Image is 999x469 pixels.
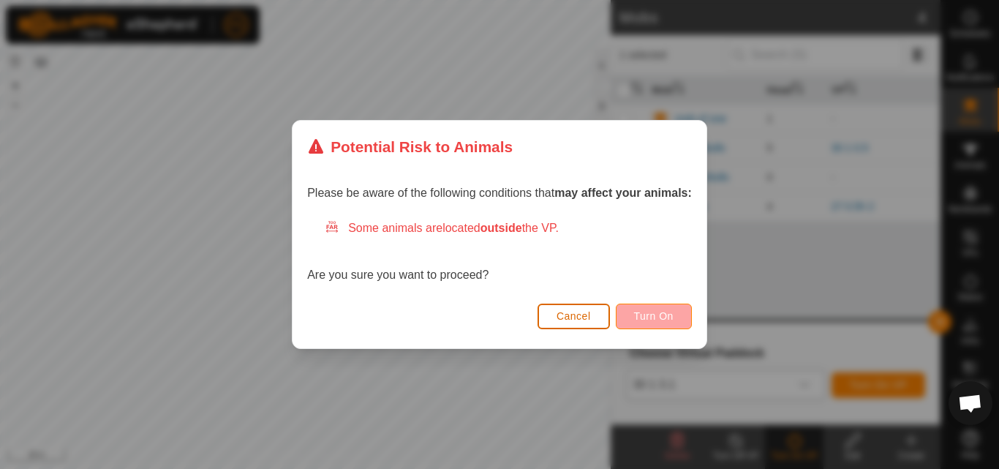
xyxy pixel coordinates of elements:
[634,310,674,322] span: Turn On
[325,220,692,237] div: Some animals are
[554,187,692,199] strong: may affect your animals:
[557,310,591,322] span: Cancel
[616,304,692,329] button: Turn On
[307,220,692,284] div: Are you sure you want to proceed?
[480,222,522,234] strong: outside
[442,222,559,234] span: located the VP.
[949,381,992,425] div: Open chat
[307,135,513,158] div: Potential Risk to Animals
[307,187,692,199] span: Please be aware of the following conditions that
[538,304,610,329] button: Cancel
